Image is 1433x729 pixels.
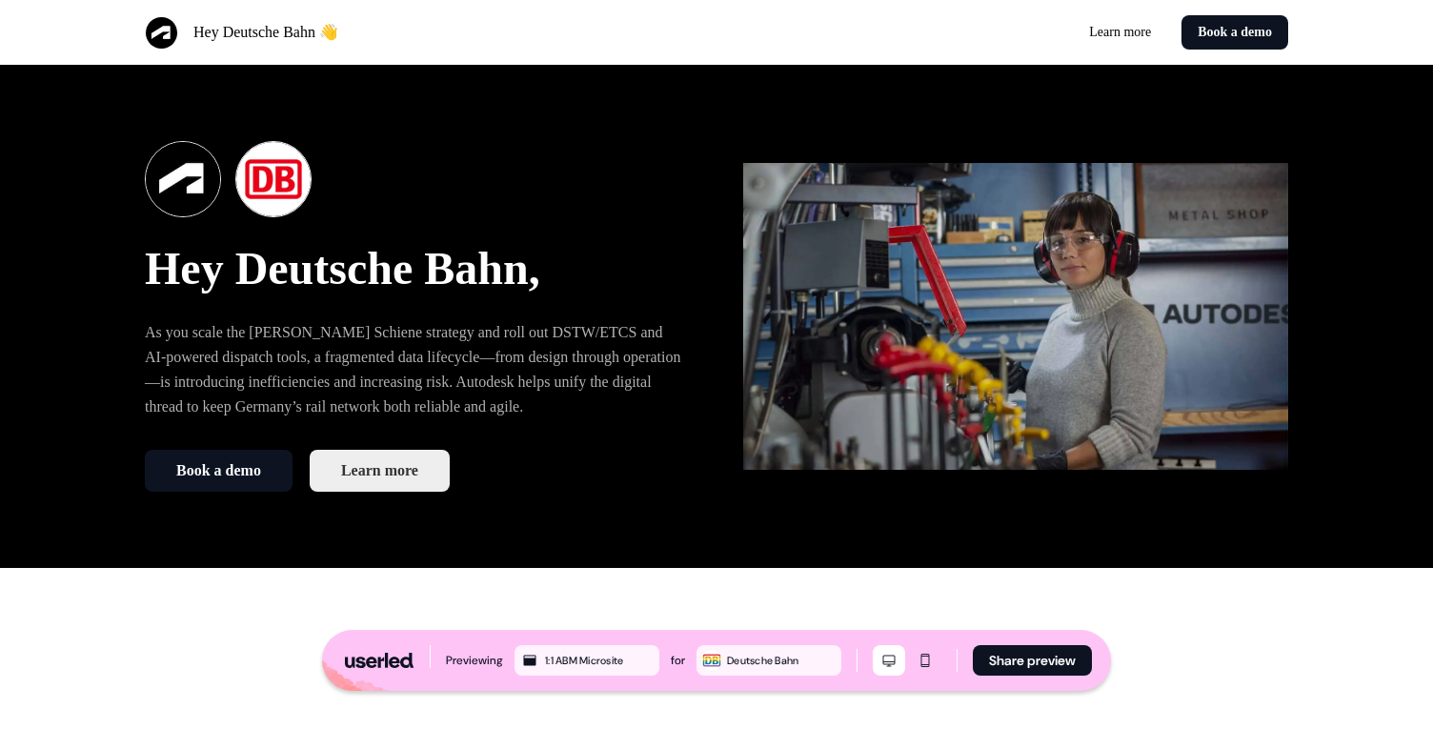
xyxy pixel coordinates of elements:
p: Hey Deutsche Bahn, [145,240,690,297]
a: Learn more [1074,15,1166,50]
button: Desktop mode [873,645,905,676]
p: As you scale the [PERSON_NAME] Schiene strategy and roll out DSTW/ETCS and AI‑powered dispatch to... [145,320,690,419]
button: Share preview [973,645,1092,676]
button: Book a demo [145,450,293,492]
p: Hey Deutsche Bahn 👋 [193,21,338,44]
a: Learn more [310,450,450,492]
button: Book a demo [1181,15,1288,50]
button: Mobile mode [909,645,941,676]
div: 1:1 ABM Microsite [545,652,656,669]
div: for [671,651,685,670]
div: Previewing [446,651,503,670]
div: Deutsche Bahn [727,652,838,669]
